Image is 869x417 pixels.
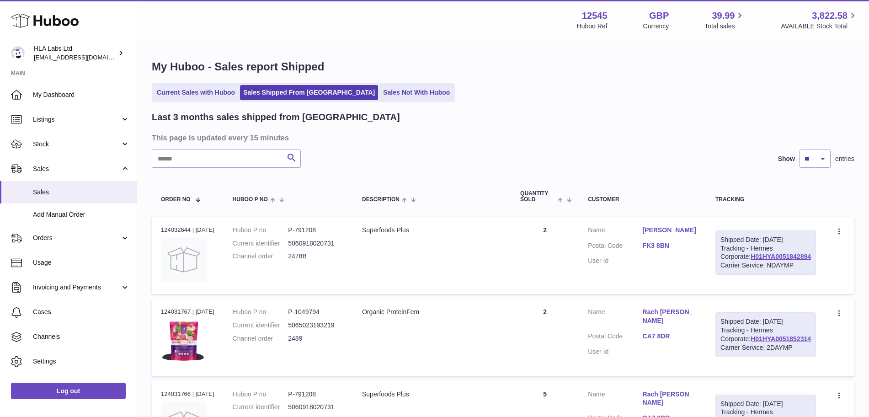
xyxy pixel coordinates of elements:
img: clinton@newgendirect.com [11,46,25,60]
strong: GBP [649,10,669,22]
a: Sales Shipped From [GEOGRAPHIC_DATA] [240,85,378,100]
span: Sales [33,165,120,173]
div: Shipped Date: [DATE] [720,400,811,408]
dd: 5060918020731 [288,239,344,248]
dt: Name [588,226,642,237]
span: Settings [33,357,130,366]
a: H01HYA0051842894 [751,253,811,260]
h1: My Huboo - Sales report Shipped [152,59,854,74]
div: Superfoods Plus [362,390,502,399]
a: Log out [11,383,126,399]
dd: P-791208 [288,226,344,235]
div: Organic ProteinFem [362,308,502,316]
span: Listings [33,115,120,124]
div: Tracking - Hermes Corporate: [715,312,816,357]
a: H01HYA0051852314 [751,335,811,342]
span: 3,822.58 [812,10,848,22]
td: 2 [511,299,579,376]
dd: 5060918020731 [288,403,344,412]
strong: 12545 [582,10,608,22]
span: Add Manual Order [33,210,130,219]
dd: P-1049794 [288,308,344,316]
div: Carrier Service: NDAYMP [720,261,811,270]
a: Rach [PERSON_NAME] [643,308,697,325]
span: My Dashboard [33,91,130,99]
div: Shipped Date: [DATE] [720,235,811,244]
dd: 2489 [288,334,344,343]
dt: Huboo P no [233,308,288,316]
dd: 2478B [288,252,344,261]
a: Rach [PERSON_NAME] [643,390,697,407]
span: Total sales [704,22,745,31]
span: Orders [33,234,120,242]
div: Tracking - Hermes Corporate: [715,230,816,275]
div: 124031767 | [DATE] [161,308,214,316]
div: Superfoods Plus [362,226,502,235]
label: Show [778,155,795,163]
dd: P-791208 [288,390,344,399]
h3: This page is updated every 15 minutes [152,133,852,143]
div: Carrier Service: 2DAYMP [720,343,811,352]
span: [EMAIL_ADDRESS][DOMAIN_NAME] [34,53,134,61]
span: Usage [33,258,130,267]
a: 3,822.58 AVAILABLE Stock Total [781,10,858,31]
dt: Current identifier [233,239,288,248]
div: Tracking [715,197,816,203]
dt: Channel order [233,334,288,343]
dt: Current identifier [233,321,288,330]
span: Sales [33,188,130,197]
a: Sales Not With Huboo [380,85,453,100]
dt: User Id [588,347,642,356]
a: 39.99 Total sales [704,10,745,31]
div: Shipped Date: [DATE] [720,317,811,326]
a: FK3 8BN [643,241,697,250]
span: Description [362,197,400,203]
a: Current Sales with Huboo [154,85,238,100]
div: Customer [588,197,697,203]
span: Channels [33,332,130,341]
span: AVAILABLE Stock Total [781,22,858,31]
span: Order No [161,197,191,203]
dt: Huboo P no [233,390,288,399]
span: Invoicing and Payments [33,283,120,292]
dt: Current identifier [233,403,288,412]
dt: Name [588,308,642,327]
dt: Huboo P no [233,226,288,235]
dt: Channel order [233,252,288,261]
div: 124032644 | [DATE] [161,226,214,234]
span: entries [835,155,854,163]
dt: Postal Code [588,332,642,343]
div: Huboo Ref [577,22,608,31]
img: 1751439830.png [161,319,207,365]
span: Stock [33,140,120,149]
h2: Last 3 months sales shipped from [GEOGRAPHIC_DATA] [152,111,400,123]
td: 2 [511,217,579,294]
dt: Name [588,390,642,410]
div: Currency [643,22,669,31]
span: Cases [33,308,130,316]
img: no-photo.jpg [161,237,207,283]
a: CA7 8DR [643,332,697,341]
span: Quantity Sold [520,191,555,203]
a: [PERSON_NAME] [643,226,697,235]
div: HLA Labs Ltd [34,44,116,62]
div: 124031766 | [DATE] [161,390,214,398]
dt: Postal Code [588,241,642,252]
dd: 5065023193219 [288,321,344,330]
span: Huboo P no [233,197,268,203]
dt: User Id [588,257,642,265]
span: 39.99 [712,10,735,22]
